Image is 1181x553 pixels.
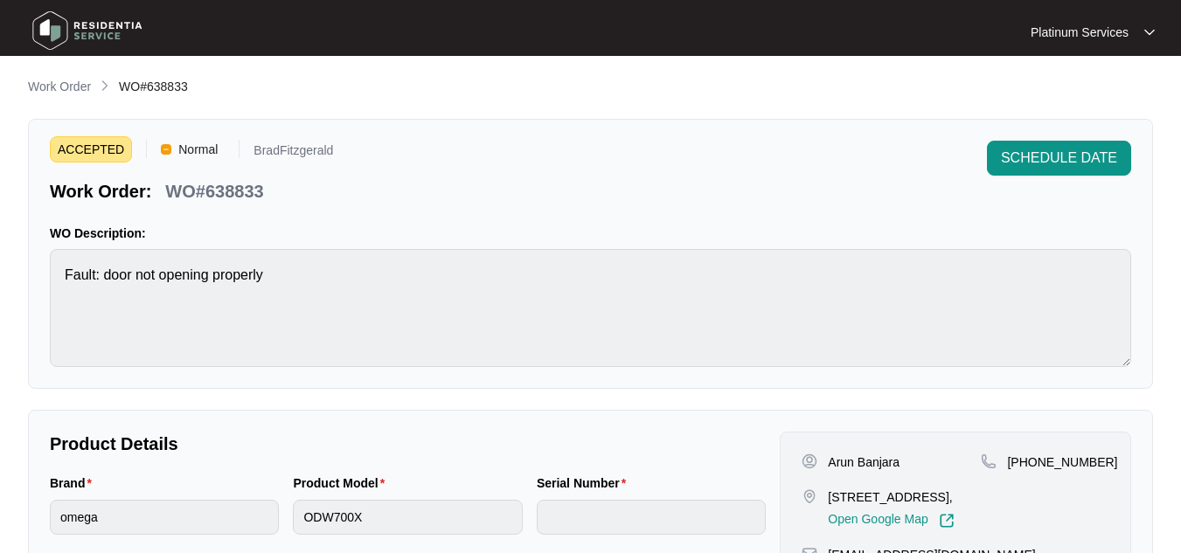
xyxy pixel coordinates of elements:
[50,225,1131,242] p: WO Description:
[1001,148,1117,169] span: SCHEDULE DATE
[26,4,149,57] img: residentia service logo
[28,78,91,95] p: Work Order
[161,144,171,155] img: Vercel Logo
[165,179,263,204] p: WO#638833
[50,432,766,456] p: Product Details
[802,488,817,504] img: map-pin
[987,141,1131,176] button: SCHEDULE DATE
[537,474,633,492] label: Serial Number
[254,144,333,162] p: BradFitzgerald
[50,474,99,492] label: Brand
[50,249,1131,367] textarea: Fault: door not opening properly
[828,488,954,506] p: [STREET_ADDRESS],
[537,500,766,535] input: Serial Number
[981,453,997,469] img: map-pin
[50,179,151,204] p: Work Order:
[171,136,225,162] span: Normal
[828,513,954,529] a: Open Google Map
[50,500,279,535] input: Brand
[939,513,955,529] img: Link-External
[119,79,188,93] span: WO#638833
[802,453,817,469] img: user-pin
[50,136,132,162] span: ACCEPTED
[293,474,392,492] label: Product Model
[98,79,112,93] img: chevron-right
[1031,24,1129,41] p: Platinum Services
[1007,453,1117,471] p: [PHONE_NUMBER]
[293,500,522,535] input: Product Model
[24,78,94,97] a: Work Order
[1144,28,1155,37] img: dropdown arrow
[828,453,900,471] p: Arun Banjara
